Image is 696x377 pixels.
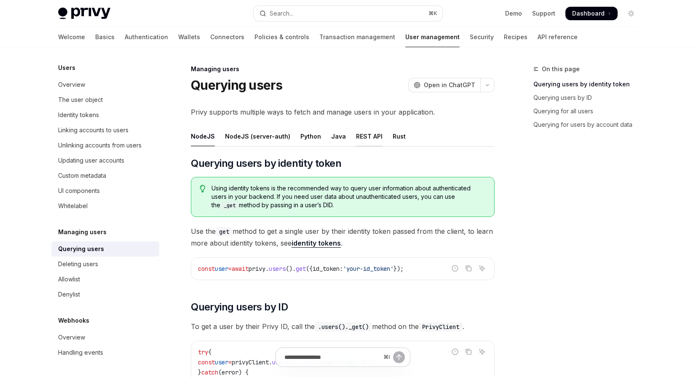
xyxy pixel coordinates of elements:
a: Identity tokens [51,107,159,123]
a: Connectors [210,27,244,47]
div: Overview [58,80,85,90]
a: The user object [51,92,159,107]
div: Denylist [58,289,80,299]
span: const [198,265,215,273]
div: Deleting users [58,259,98,269]
span: id_token: [313,265,343,273]
a: Security [470,27,494,47]
span: privy [249,265,265,273]
input: Ask a question... [284,348,380,366]
svg: Tip [200,185,206,193]
a: Querying users [51,241,159,257]
a: Authentication [125,27,168,47]
div: Python [300,126,321,146]
span: = [228,265,232,273]
span: get [296,265,306,273]
span: await [232,265,249,273]
a: Custom metadata [51,168,159,183]
a: Handling events [51,345,159,360]
a: Querying users by identity token [533,78,645,91]
h1: Querying users [191,78,283,93]
div: Overview [58,332,85,342]
a: Welcome [58,27,85,47]
h5: Webhooks [58,316,89,326]
a: Updating user accounts [51,153,159,168]
div: Linking accounts to users [58,125,128,135]
a: Linking accounts to users [51,123,159,138]
a: Querying users by ID [533,91,645,104]
span: Open in ChatGPT [424,81,475,89]
div: Rust [393,126,406,146]
img: light logo [58,8,110,19]
a: Dashboard [565,7,618,20]
a: Transaction management [319,27,395,47]
button: Open in ChatGPT [408,78,480,92]
div: Managing users [191,65,495,73]
a: Allowlist [51,272,159,287]
a: User management [405,27,460,47]
a: Unlinking accounts from users [51,138,159,153]
span: On this page [542,64,580,74]
span: users [269,265,286,273]
div: REST API [356,126,383,146]
button: Open search [254,6,442,21]
span: user [215,265,228,273]
a: identity tokens [292,239,341,248]
a: Whitelabel [51,198,159,214]
span: Use the method to get a single user by their identity token passed from the client, to learn more... [191,225,495,249]
span: (). [286,265,296,273]
a: Support [532,9,555,18]
span: Using identity tokens is the recommended way to query user information about authenticated users ... [211,184,486,210]
span: Querying users by ID [191,300,288,314]
div: NodeJS [191,126,215,146]
span: ({ [306,265,313,273]
a: API reference [538,27,578,47]
div: Allowlist [58,274,80,284]
a: Basics [95,27,115,47]
div: Search... [270,8,293,19]
code: PrivyClient [419,322,463,332]
span: . [265,265,269,273]
span: To get a user by their Privy ID, call the method on the . [191,321,495,332]
span: }); [394,265,404,273]
button: Report incorrect code [450,263,460,274]
h5: Managing users [58,227,107,237]
span: Querying users by identity token [191,157,341,170]
div: Querying users [58,244,104,254]
button: Copy the contents from the code block [463,263,474,274]
a: Policies & controls [254,27,309,47]
code: _get [220,201,239,210]
div: UI components [58,186,100,196]
div: Whitelabel [58,201,88,211]
h5: Users [58,63,75,73]
div: Updating user accounts [58,155,124,166]
code: .users()._get() [315,322,372,332]
a: UI components [51,183,159,198]
a: Overview [51,77,159,92]
a: Denylist [51,287,159,302]
button: Toggle dark mode [624,7,638,20]
span: Dashboard [572,9,605,18]
a: Demo [505,9,522,18]
div: Identity tokens [58,110,99,120]
div: The user object [58,95,103,105]
span: 'your-id_token' [343,265,394,273]
a: Deleting users [51,257,159,272]
a: Overview [51,330,159,345]
div: Handling events [58,348,103,358]
a: Querying for users by account data [533,118,645,131]
button: Send message [393,351,405,363]
span: ⌘ K [428,10,437,17]
div: Java [331,126,346,146]
div: NodeJS (server-auth) [225,126,290,146]
code: get [216,227,233,236]
a: Querying for all users [533,104,645,118]
a: Wallets [178,27,200,47]
div: Custom metadata [58,171,106,181]
a: Recipes [504,27,527,47]
button: Ask AI [476,263,487,274]
div: Unlinking accounts from users [58,140,142,150]
span: Privy supports multiple ways to fetch and manage users in your application. [191,106,495,118]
